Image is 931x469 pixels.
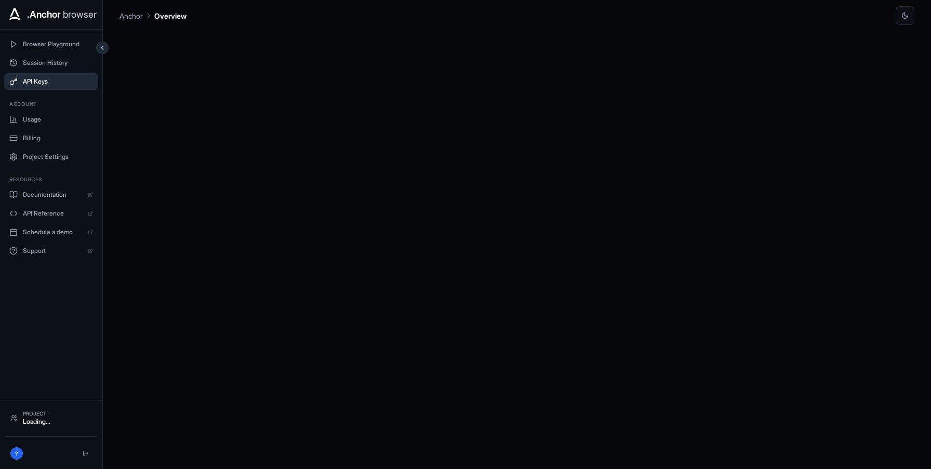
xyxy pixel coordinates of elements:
button: Billing [4,130,98,146]
button: Logout [79,447,92,460]
button: Project Settings [4,149,98,165]
span: Browser Playground [23,40,93,48]
button: Collapse sidebar [96,42,109,54]
button: ProjectLoading... [5,406,97,430]
span: Support [23,247,83,255]
a: Schedule a demo [4,224,98,240]
button: Session History [4,55,98,71]
span: .Anchor [27,7,61,22]
span: API Reference [23,209,83,218]
span: Usage [23,115,93,124]
span: browser [63,7,97,22]
div: Project [23,410,92,418]
span: Documentation [23,191,83,199]
span: API Keys [23,77,93,86]
nav: breadcrumb [119,10,187,21]
p: Anchor [119,10,143,21]
p: Overview [154,10,187,21]
img: Anchor Icon [6,6,23,23]
button: Usage [4,111,98,128]
span: Project Settings [23,153,93,161]
h3: Account [9,100,93,108]
a: Documentation [4,186,98,203]
h3: Resources [9,176,93,183]
span: Session History [23,59,93,67]
button: API Keys [4,73,98,90]
button: Browser Playground [4,36,98,52]
div: Loading... [23,418,92,426]
span: Billing [23,134,93,142]
span: Schedule a demo [23,228,83,236]
a: Support [4,243,98,259]
a: API Reference [4,205,98,222]
span: ? [15,450,18,458]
